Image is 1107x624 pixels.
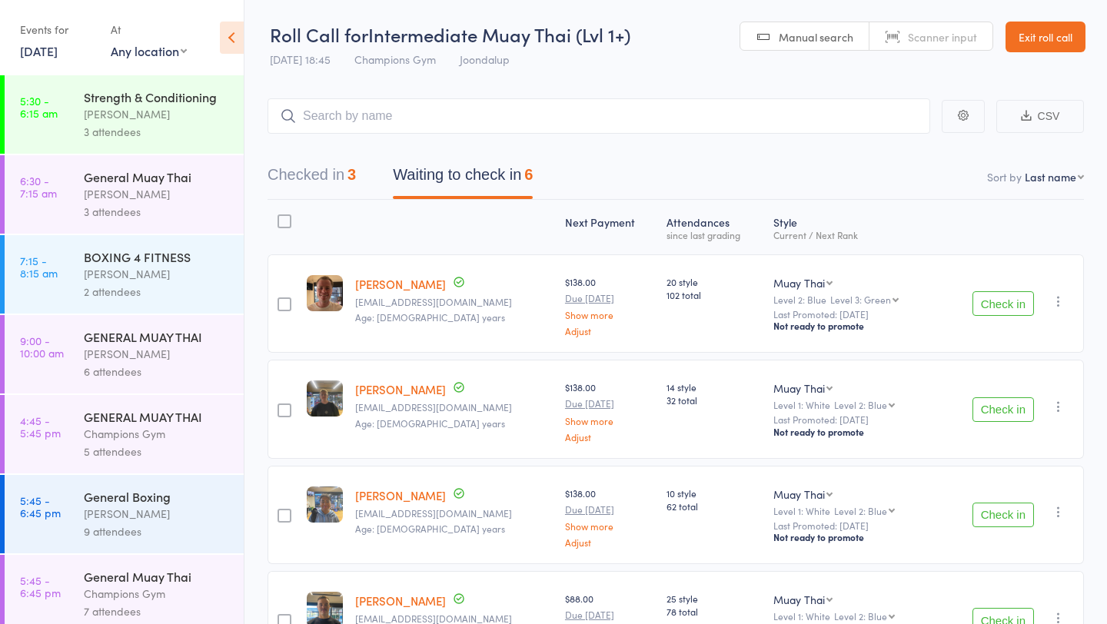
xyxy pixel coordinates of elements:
[773,486,825,502] div: Muay Thai
[355,297,553,307] small: Malpussb@gmail.com
[565,380,655,441] div: $138.00
[84,123,231,141] div: 3 attendees
[84,408,231,425] div: GENERAL MUAY THAI
[20,334,64,359] time: 9:00 - 10:00 am
[667,288,761,301] span: 102 total
[565,275,655,336] div: $138.00
[834,611,887,621] div: Level 2: Blue
[368,22,630,47] span: Intermediate Muay Thai (Lvl 1+)
[268,98,930,134] input: Search by name
[20,414,61,439] time: 4:45 - 5:45 pm
[307,486,343,523] img: image1721735280.png
[355,508,553,519] small: Leigholata@gmail.com
[565,398,655,409] small: Due [DATE]
[20,17,95,42] div: Events for
[84,523,231,540] div: 9 attendees
[834,506,887,516] div: Level 2: Blue
[773,592,825,607] div: Muay Thai
[972,397,1034,422] button: Check in
[660,207,767,247] div: Atten­dances
[84,443,231,460] div: 5 attendees
[565,310,655,320] a: Show more
[559,207,661,247] div: Next Payment
[972,503,1034,527] button: Check in
[20,494,61,519] time: 5:45 - 6:45 pm
[84,283,231,300] div: 2 attendees
[773,400,932,410] div: Level 1: White
[20,174,57,199] time: 6:30 - 7:15 am
[773,275,825,290] div: Muay Thai
[667,605,761,618] span: 78 total
[355,310,505,324] span: Age: [DEMOGRAPHIC_DATA] years
[773,520,932,531] small: Last Promoted: [DATE]
[565,609,655,620] small: Due [DATE]
[20,574,61,599] time: 5:45 - 6:45 pm
[84,568,231,585] div: General Muay Thai
[667,380,761,393] span: 14 style
[393,158,533,199] button: Waiting to check in6
[20,42,58,59] a: [DATE]
[667,500,761,513] span: 62 total
[84,203,231,221] div: 3 attendees
[355,592,446,609] a: [PERSON_NAME]
[270,51,331,67] span: [DATE] 18:45
[773,531,932,543] div: Not ready to promote
[20,254,58,279] time: 7:15 - 8:15 am
[270,22,368,47] span: Roll Call for
[84,488,231,505] div: General Boxing
[667,393,761,407] span: 32 total
[996,100,1084,133] button: CSV
[20,95,58,119] time: 5:30 - 6:15 am
[565,432,655,442] a: Adjust
[84,265,231,283] div: [PERSON_NAME]
[5,315,244,393] a: 9:00 -10:00 amGENERAL MUAY THAI[PERSON_NAME]6 attendees
[355,276,446,292] a: [PERSON_NAME]
[268,158,356,199] button: Checked in3
[355,402,553,413] small: tidomac@icloud.com
[84,602,231,620] div: 7 attendees
[773,230,932,240] div: Current / Next Rank
[347,166,356,183] div: 3
[111,42,187,59] div: Any location
[460,51,510,67] span: Joondalup
[667,592,761,605] span: 25 style
[5,75,244,154] a: 5:30 -6:15 amStrength & Conditioning[PERSON_NAME]3 attendees
[84,248,231,265] div: BOXING 4 FITNESS
[354,51,436,67] span: Champions Gym
[565,416,655,426] a: Show more
[355,522,505,535] span: Age: [DEMOGRAPHIC_DATA] years
[355,417,505,430] span: Age: [DEMOGRAPHIC_DATA] years
[84,505,231,523] div: [PERSON_NAME]
[773,414,932,425] small: Last Promoted: [DATE]
[355,613,553,624] small: Tiago.valentim3@gmail.com
[355,487,446,503] a: [PERSON_NAME]
[1025,169,1076,184] div: Last name
[773,309,932,320] small: Last Promoted: [DATE]
[84,88,231,105] div: Strength & Conditioning
[84,328,231,345] div: GENERAL MUAY THAI
[667,230,761,240] div: since last grading
[565,486,655,547] div: $138.00
[5,235,244,314] a: 7:15 -8:15 amBOXING 4 FITNESS[PERSON_NAME]2 attendees
[5,475,244,553] a: 5:45 -6:45 pmGeneral Boxing[PERSON_NAME]9 attendees
[5,395,244,473] a: 4:45 -5:45 pmGENERAL MUAY THAIChampions Gym5 attendees
[84,363,231,380] div: 6 attendees
[1006,22,1085,52] a: Exit roll call
[773,611,932,621] div: Level 1: White
[5,155,244,234] a: 6:30 -7:15 amGeneral Muay Thai[PERSON_NAME]3 attendees
[565,326,655,336] a: Adjust
[834,400,887,410] div: Level 2: Blue
[565,537,655,547] a: Adjust
[84,585,231,602] div: Champions Gym
[565,504,655,515] small: Due [DATE]
[987,169,1022,184] label: Sort by
[773,506,932,516] div: Level 1: White
[773,426,932,438] div: Not ready to promote
[84,185,231,203] div: [PERSON_NAME]
[972,291,1034,316] button: Check in
[773,320,932,332] div: Not ready to promote
[773,380,825,396] div: Muay Thai
[84,425,231,443] div: Champions Gym
[84,105,231,123] div: [PERSON_NAME]
[779,29,853,45] span: Manual search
